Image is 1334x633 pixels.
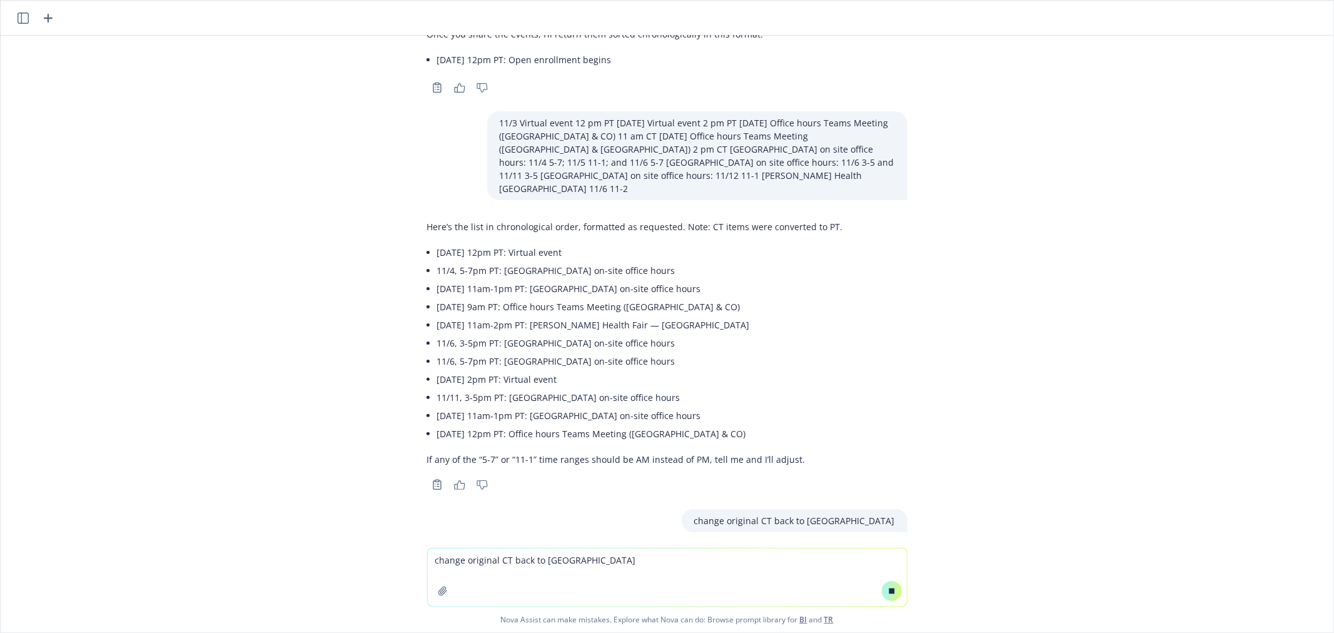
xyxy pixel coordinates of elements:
p: change original CT back to [GEOGRAPHIC_DATA] [694,514,895,527]
p: 11/3 Virtual event 12 pm PT [DATE] Virtual event 2 pm PT [DATE] Office hours Teams Meeting ([GEOG... [500,116,895,195]
a: TR [824,614,834,625]
li: [DATE] 2pm PT: Virtual event [437,370,843,388]
p: Here’s the list in chronological order, formatted as requested. Note: CT items were converted to PT. [427,220,843,233]
svg: Copy to clipboard [432,82,443,93]
li: 11/4, 5-7pm PT: [GEOGRAPHIC_DATA] on-site office hours [437,261,843,280]
li: [DATE] 12pm PT: Office hours Teams Meeting ([GEOGRAPHIC_DATA] & CO) [437,425,843,443]
svg: Copy to clipboard [432,479,443,490]
li: [DATE] 11am-2pm PT: [PERSON_NAME] Health Fair — [GEOGRAPHIC_DATA] [437,316,843,334]
span: Nova Assist can make mistakes. Explore what Nova can do: Browse prompt library for and [6,607,1328,632]
li: 11/6, 3-5pm PT: [GEOGRAPHIC_DATA] on-site office hours [437,334,843,352]
li: 11/6, 5-7pm PT: [GEOGRAPHIC_DATA] on-site office hours [437,352,843,370]
button: Thumbs down [472,79,492,96]
li: [DATE] 11am-1pm PT: [GEOGRAPHIC_DATA] on-site office hours [437,280,843,298]
li: [DATE] 9am PT: Office hours Teams Meeting ([GEOGRAPHIC_DATA] & CO) [437,298,843,316]
li: [DATE] 11am-1pm PT: [GEOGRAPHIC_DATA] on-site office hours [437,407,843,425]
a: BI [800,614,807,625]
li: 11/11, 3-5pm PT: [GEOGRAPHIC_DATA] on-site office hours [437,388,843,407]
p: If any of the “5-7” or “11-1” time ranges should be AM instead of PM, tell me and I’ll adjust. [427,453,843,466]
button: Thumbs down [472,476,492,494]
li: [DATE] 12pm PT: Virtual event [437,243,843,261]
li: [DATE] 12pm PT: Open enrollment begins [437,51,839,69]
